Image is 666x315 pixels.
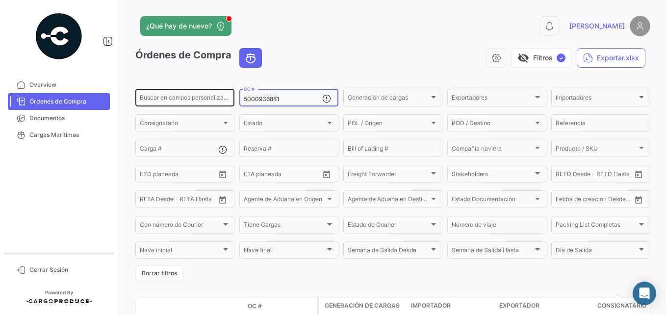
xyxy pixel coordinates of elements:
div: Abrir Intercom Messenger [633,282,656,305]
span: Importador [411,301,451,310]
span: Generación de cargas [348,96,429,103]
span: Nave inicial [140,248,221,255]
button: Open calendar [215,167,230,182]
span: Agente de Aduana en Origen [244,197,325,204]
input: Desde [140,197,157,204]
input: Hasta [164,172,200,179]
span: Documentos [29,114,106,123]
input: Hasta [580,172,616,179]
button: visibility_offFiltros✓ [511,48,572,68]
datatable-header-cell: OC # [244,298,317,315]
button: Open calendar [631,192,646,207]
span: Nave final [244,248,325,255]
span: [PERSON_NAME] [569,21,625,31]
a: Overview [8,77,110,93]
button: Ocean [240,49,261,67]
button: Open calendar [319,167,334,182]
span: Consignatario [597,301,646,310]
span: OC # [248,302,262,311]
span: Packing List Completas [556,223,637,230]
span: Compañía naviera [452,147,533,154]
span: Cerrar Sesión [29,265,106,274]
span: Tiene Cargas [244,223,325,230]
button: Exportar.xlsx [577,48,645,68]
button: ¿Qué hay de nuevo? [140,16,231,36]
a: Órdenes de Compra [8,93,110,110]
input: Desde [140,172,157,179]
h3: Órdenes de Compra [135,48,265,68]
span: Producto / SKU [556,147,637,154]
span: Importadores [556,96,637,103]
img: placeholder-user.png [630,16,650,36]
span: POD / Destino [452,121,533,128]
datatable-header-cell: Generación de cargas [319,297,407,315]
span: Stakeholders [452,172,533,179]
span: Semana de Salida Desde [348,248,429,255]
input: Hasta [164,197,200,204]
span: Semana de Salida Hasta [452,248,533,255]
input: Hasta [268,172,304,179]
span: Cargas Marítimas [29,131,106,139]
button: Open calendar [215,192,230,207]
span: Agente de Aduana en Destino [348,197,429,204]
span: Con número de Courier [140,223,221,230]
span: visibility_off [517,52,529,64]
datatable-header-cell: Importador [407,297,495,315]
span: Órdenes de Compra [29,97,106,106]
button: Open calendar [631,167,646,182]
span: Exportadores [452,96,533,103]
span: Estado Documentación [452,197,533,204]
img: powered-by.png [34,12,83,61]
datatable-header-cell: Exportador [495,297,593,315]
span: Overview [29,80,106,89]
span: Exportador [499,301,539,310]
input: Desde [244,172,261,179]
button: Borrar filtros [135,265,183,281]
span: Consignatario [140,121,221,128]
span: ¿Qué hay de nuevo? [146,21,212,31]
input: Hasta [580,197,616,204]
input: Desde [556,172,573,179]
datatable-header-cell: Estado Doc. [180,302,244,310]
span: Estado [244,121,325,128]
span: POL / Origen [348,121,429,128]
datatable-header-cell: Modo de Transporte [155,302,180,310]
span: ✓ [557,53,565,62]
a: Documentos [8,110,110,127]
span: Estado de Courier [348,223,429,230]
a: Cargas Marítimas [8,127,110,143]
span: Generación de cargas [325,301,400,310]
span: Día de Salida [556,248,637,255]
input: Desde [556,197,573,204]
span: Freight Forwarder [348,172,429,179]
